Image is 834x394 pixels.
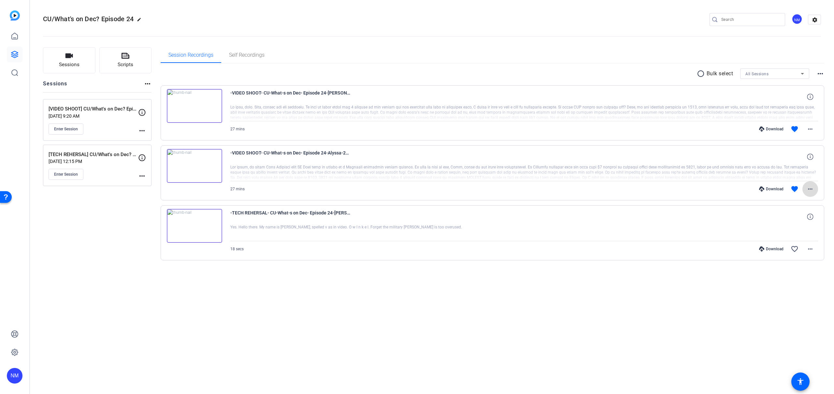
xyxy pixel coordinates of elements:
div: Download [756,126,787,132]
div: NM [792,14,802,24]
mat-icon: more_horiz [816,70,824,78]
span: -TECH REHERSAL- CU-What-s on Dec- Episode 24-[PERSON_NAME]-2025-09-11-14-02-23-721-0 [230,209,351,225]
span: Self Recordings [229,52,265,58]
div: Download [756,246,787,252]
div: Download [756,186,787,192]
img: blue-gradient.svg [10,10,20,21]
button: Enter Session [49,124,83,135]
mat-icon: more_horiz [144,80,151,88]
span: -VIDEO SHOOT- CU-What-s on Dec- Episode 24-Alyssa-2025-09-23-12-16-08-550-0 [230,149,351,165]
input: Search [721,16,780,23]
span: 18 secs [230,247,244,251]
span: CU/What's on Dec? Episode 24 [43,15,134,23]
mat-icon: more_horiz [806,125,814,133]
mat-icon: settings [808,15,821,25]
p: [TECH REHERSAL] CU/What's on Dec? Episode 24 [49,151,138,158]
mat-icon: favorite [791,185,798,193]
mat-icon: more_horiz [138,172,146,180]
mat-icon: edit [137,17,145,25]
span: -VIDEO SHOOT- CU-What-s on Dec- Episode 24-[PERSON_NAME]-2025-09-23-12-16-08-550-1 [230,89,351,105]
p: [DATE] 9:20 AM [49,113,138,119]
button: Scripts [99,47,152,73]
img: thumb-nail [167,89,222,123]
mat-icon: favorite [791,125,798,133]
span: Session Recordings [168,52,213,58]
span: 27 mins [230,187,245,191]
mat-icon: more_horiz [806,185,814,193]
span: 27 mins [230,127,245,131]
p: [VIDEO SHOOT] CU/What's on Dec? Episode 24 [49,105,138,113]
ngx-avatar: Newcom Media [792,14,803,25]
button: Sessions [43,47,95,73]
p: [DATE] 12:15 PM [49,159,138,164]
div: NM [7,368,22,384]
span: Sessions [59,61,79,68]
h2: Sessions [43,80,67,92]
mat-icon: more_horiz [138,127,146,135]
mat-icon: more_horiz [806,245,814,253]
span: Enter Session [54,126,78,132]
span: Scripts [118,61,133,68]
mat-icon: favorite_border [791,245,798,253]
mat-icon: radio_button_unchecked [697,70,707,78]
span: Enter Session [54,172,78,177]
p: Bulk select [707,70,733,78]
img: thumb-nail [167,209,222,243]
button: Enter Session [49,169,83,180]
span: All Sessions [745,72,769,76]
mat-icon: accessibility [797,378,804,386]
img: thumb-nail [167,149,222,183]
